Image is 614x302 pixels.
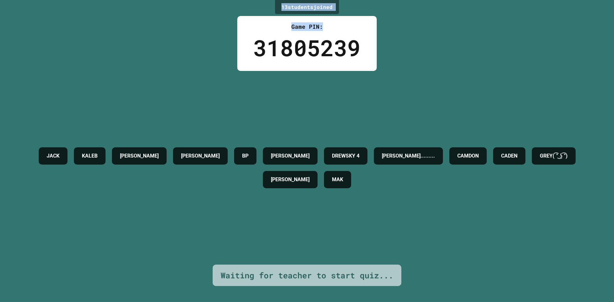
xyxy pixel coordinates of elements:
h4: CAMDON [457,152,479,160]
h4: KALEB [82,152,98,160]
div: Waiting for teacher to start quiz... [221,269,393,282]
h4: [PERSON_NAME] [120,152,159,160]
h4: GREY( ͡° ͜ʖ ͡°) [540,152,568,160]
h4: [PERSON_NAME]......... [382,152,435,160]
h4: [PERSON_NAME] [181,152,220,160]
h4: DREWSKY 4 [332,152,359,160]
h4: [PERSON_NAME] [271,176,310,183]
h4: [PERSON_NAME] [271,152,310,160]
h4: CADEN [501,152,517,160]
div: Game PIN: [253,22,361,31]
h4: MAK [332,176,343,183]
h4: BP [242,152,248,160]
div: 31805239 [253,31,361,65]
h4: JACK [47,152,59,160]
